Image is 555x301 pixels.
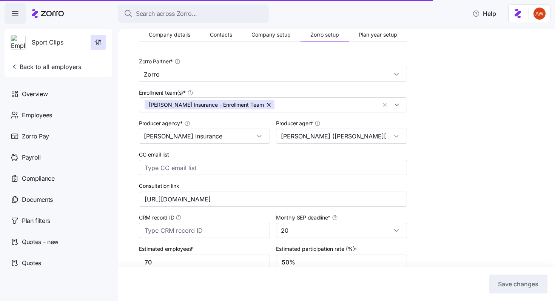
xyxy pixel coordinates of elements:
span: [PERSON_NAME] Insurance - Enrollment Team [149,100,264,109]
input: Select a producer agent [276,129,407,144]
button: Back to all employers [8,59,84,74]
input: Enter total employees [139,255,270,270]
a: Payroll [5,147,112,168]
span: Documents [22,195,53,204]
input: Type CC email list [145,163,386,173]
span: Zorro Pay [22,132,49,141]
span: Contacts [210,32,232,37]
span: Zorro setup [310,32,339,37]
input: Select a partner [139,67,407,82]
span: Quotes - new [22,237,59,247]
span: Sport Clips [32,38,63,47]
span: Producer agent [276,120,313,127]
label: Estimated employees [139,245,194,253]
span: Back to all employers [11,62,81,71]
a: Quotes - new [5,231,112,252]
span: CRM record ID [139,214,174,221]
input: Consultation link [139,192,407,207]
span: Search across Zorro... [136,9,197,18]
label: CC email list [139,150,169,159]
span: Save changes [498,279,538,289]
a: Compliance [5,168,112,189]
input: Select a producer agency [139,129,270,144]
span: Payroll [22,153,41,162]
span: Help [472,9,496,18]
span: Zorro Partner * [139,58,173,65]
button: Search across Zorro... [118,5,269,23]
span: Company details [149,32,190,37]
input: Select the monthly SEP deadline [276,223,407,238]
span: Monthly SEP deadline * [276,214,330,221]
button: Help [466,6,502,21]
a: Documents [5,189,112,210]
span: Producer agency * [139,120,183,127]
span: Company setup [251,32,291,37]
input: Enter percent enrolled [276,255,407,270]
span: Quotes [22,258,41,268]
img: Employer logo [11,35,25,50]
span: Plan filters [22,216,50,226]
label: Estimated participation rate (%) [276,245,358,253]
span: Plan year setup [359,32,397,37]
button: Save changes [489,275,547,293]
label: Consultation link [139,182,179,190]
span: Enrollment team(s) * [139,89,186,97]
a: Quotes [5,252,112,273]
a: Zorro Pay [5,126,112,147]
a: Overview [5,83,112,104]
a: Employees [5,104,112,126]
input: Type CRM record ID [139,223,270,238]
span: Employees [22,111,52,120]
img: 3c671664b44671044fa8929adf5007c6 [533,8,546,20]
a: Plan filters [5,210,112,231]
span: Overview [22,89,48,99]
span: Compliance [22,174,55,183]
